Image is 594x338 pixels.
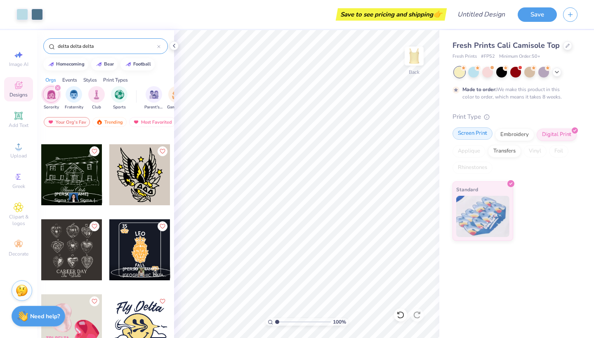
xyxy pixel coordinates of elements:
div: Transfers [488,145,521,157]
div: homecoming [56,62,85,66]
button: filter button [167,86,186,110]
button: filter button [43,86,59,110]
div: Orgs [45,76,56,84]
span: Image AI [9,61,28,68]
img: Sports Image [115,90,124,99]
img: Back [406,48,422,64]
button: filter button [144,86,163,110]
div: Most Favorited [129,117,176,127]
img: Fraternity Image [69,90,78,99]
span: Fresh Prints [453,53,477,60]
img: most_fav.gif [133,119,139,125]
span: Sports [113,104,126,110]
button: Like [158,296,167,306]
div: Foil [549,145,568,157]
div: We make this product in this color to order, which means it takes 8 weeks. [462,86,564,101]
div: Events [62,76,77,84]
img: Club Image [92,90,101,99]
div: Save to see pricing and shipping [338,8,445,21]
div: Print Types [103,76,128,84]
div: Digital Print [537,129,577,141]
img: Game Day Image [172,90,181,99]
div: filter for Club [88,86,105,110]
button: Like [158,146,167,156]
span: 100 % [333,318,346,326]
button: homecoming [43,58,88,70]
img: Standard [456,196,509,237]
span: Parent's Weekend [144,104,163,110]
span: Sigma Sigma Sigma, [GEOGRAPHIC_DATA] [54,197,99,204]
div: football [133,62,151,66]
div: Print Type [453,112,577,122]
div: Trending [92,117,127,127]
span: Fresh Prints Cali Camisole Top [453,40,560,50]
span: [PERSON_NAME] [123,266,157,272]
span: Game Day [167,104,186,110]
span: Designs [9,92,28,98]
div: filter for Fraternity [65,86,83,110]
div: bear [104,62,114,66]
span: [PERSON_NAME] [54,191,89,197]
button: Like [90,221,99,231]
div: filter for Sports [111,86,127,110]
button: filter button [65,86,83,110]
strong: Made to order: [462,86,497,93]
img: trend_line.gif [125,62,132,67]
input: Untitled Design [451,6,511,23]
img: most_fav.gif [47,119,54,125]
img: Parent's Weekend Image [149,90,159,99]
button: filter button [111,86,127,110]
span: Clipart & logos [4,214,33,227]
span: Decorate [9,251,28,257]
img: trend_line.gif [96,62,102,67]
div: Back [409,68,420,76]
button: bear [91,58,118,70]
span: Fraternity [65,104,83,110]
span: [GEOGRAPHIC_DATA], [GEOGRAPHIC_DATA] [123,272,167,279]
span: # FP52 [481,53,495,60]
div: Styles [83,76,97,84]
span: Standard [456,185,478,194]
button: Like [90,296,99,306]
div: Screen Print [453,127,493,140]
div: filter for Sorority [43,86,59,110]
span: Minimum Order: 50 + [499,53,540,60]
input: Try "Alpha" [57,42,157,50]
span: 👉 [433,9,442,19]
span: Upload [10,153,27,159]
span: Add Text [9,122,28,129]
button: filter button [88,86,105,110]
img: Sorority Image [47,90,56,99]
img: trending.gif [96,119,103,125]
button: Like [90,146,99,156]
div: Applique [453,145,486,157]
span: Club [92,104,101,110]
button: football [120,58,155,70]
div: filter for Game Day [167,86,186,110]
div: filter for Parent's Weekend [144,86,163,110]
span: Greek [12,183,25,190]
div: Vinyl [523,145,547,157]
button: Like [158,221,167,231]
div: Your Org's Fav [44,117,90,127]
div: Embroidery [495,129,534,141]
div: Rhinestones [453,162,493,174]
button: Save [518,7,557,22]
img: trend_line.gif [48,62,54,67]
strong: Need help? [30,312,60,320]
span: Sorority [44,104,59,110]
